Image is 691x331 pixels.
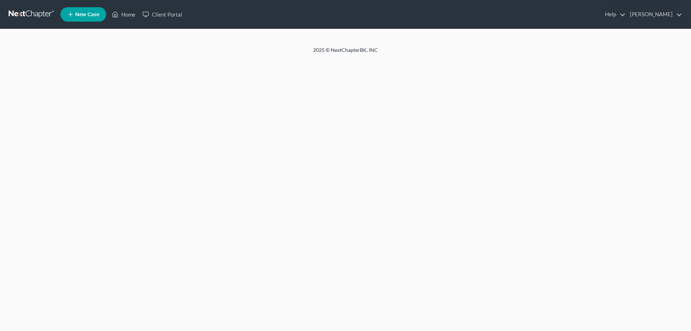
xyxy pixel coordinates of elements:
[60,7,106,22] new-legal-case-button: New Case
[601,8,625,21] a: Help
[626,8,682,21] a: [PERSON_NAME]
[139,8,186,21] a: Client Portal
[108,8,139,21] a: Home
[140,46,551,59] div: 2025 © NextChapterBK, INC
